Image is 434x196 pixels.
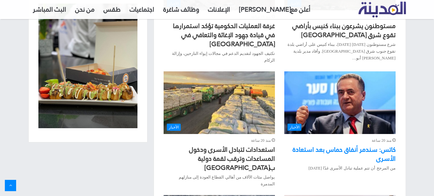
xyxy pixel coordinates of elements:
p: تكثيف الجهود لتقديم الدعم في مجالات إيواء النازحين، وإزالة الركام [164,50,275,64]
span: الأخبار [288,124,301,131]
a: غرفة العمليات الحكومية تؤكد استمرارها في قيادة جهود الإغاثة والتعافي في [GEOGRAPHIC_DATA] [173,20,275,50]
img: صورة كاتس: سندمر أنفاق حماس بعد استعادة الأسرى [284,71,395,134]
a: تلفزيون المدينة [358,2,406,18]
a: مستوطنون يشرعون ببناء كنيس بأراضي تقوع شرق [GEOGRAPHIC_DATA] [292,20,396,41]
span: منذ 20 ساعة [372,137,396,144]
a: كاتس: سندمر أنفاق حماس بعد استعادة الأسرى [293,143,396,165]
a: استعدادات لتبادل الأسرى ودخول المساعدات وترقب لقمة دولية ب[GEOGRAPHIC_DATA] [189,143,275,174]
p: يواصل مئات الآلاف من أهالي القطاع العودة إلى منازلهم المدمرة [164,174,275,187]
img: تلفزيون المدينة [358,2,406,17]
p: شرع مستوطنون [DATE] [DATE]، ببناء كنيس على أراضي بلدة تقوع جنوب شرق [GEOGRAPHIC_DATA]. وأفاد مدير... [284,41,395,61]
span: منذ 20 ساعة [251,137,275,144]
a: استعدادات لتبادل الأسرى ودخول المساعدات وترقب لقمة دولية بمصر [164,71,275,134]
a: كاتس: سندمر أنفاق حماس بعد استعادة الأسرى [284,71,395,134]
span: الأخبار [167,124,181,131]
img: صورة استعدادات لتبادل الأسرى ودخول المساعدات وترقب لقمة دولية بمصر [164,71,275,134]
p: من المرجح أن تتم عملية تبادل الأسرى غدًا [DATE] [284,165,395,171]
